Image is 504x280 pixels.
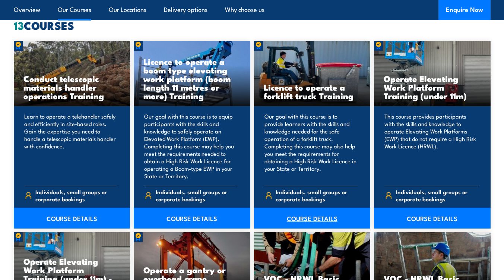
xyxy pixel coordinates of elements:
[264,83,361,100] h3: Licence to operate a forklift truck Training
[143,57,241,100] h3: Licence to operate a boom type elevating work platform (boom length 11 metres or more) Training
[35,188,117,202] span: Individuals, small groups or corporate bookings
[384,74,481,100] h3: Operate Elevating Work Platform Training (under 11m)
[254,208,371,229] a: COURSE DETAILS
[374,208,491,229] a: COURSE DETAILS
[23,74,121,100] h3: Conduct telescopic materials handler operations Training
[156,188,238,202] span: Individuals, small groups or corporate bookings
[14,17,24,34] strong: 13
[384,113,478,180] p: This course provides participants with the skills and knowledge to operate Elevating Work Platfor...
[264,113,358,180] p: Our goal with this course is to provide learners with the skills and knowledge needed for the saf...
[396,188,478,202] span: Individuals, small groups or corporate bookings
[144,113,238,180] p: Our goal with this course is to equip participants with the skills and knowledge to safely operat...
[14,20,491,30] h2: COURSES
[14,208,130,229] a: COURSE DETAILS
[134,208,250,229] a: COURSE DETAILS
[24,113,118,180] p: Learn to operate a telehandler safely and efficiently in site-based roles. Gain the expertise you...
[276,188,358,202] span: Individuals, small groups or corporate bookings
